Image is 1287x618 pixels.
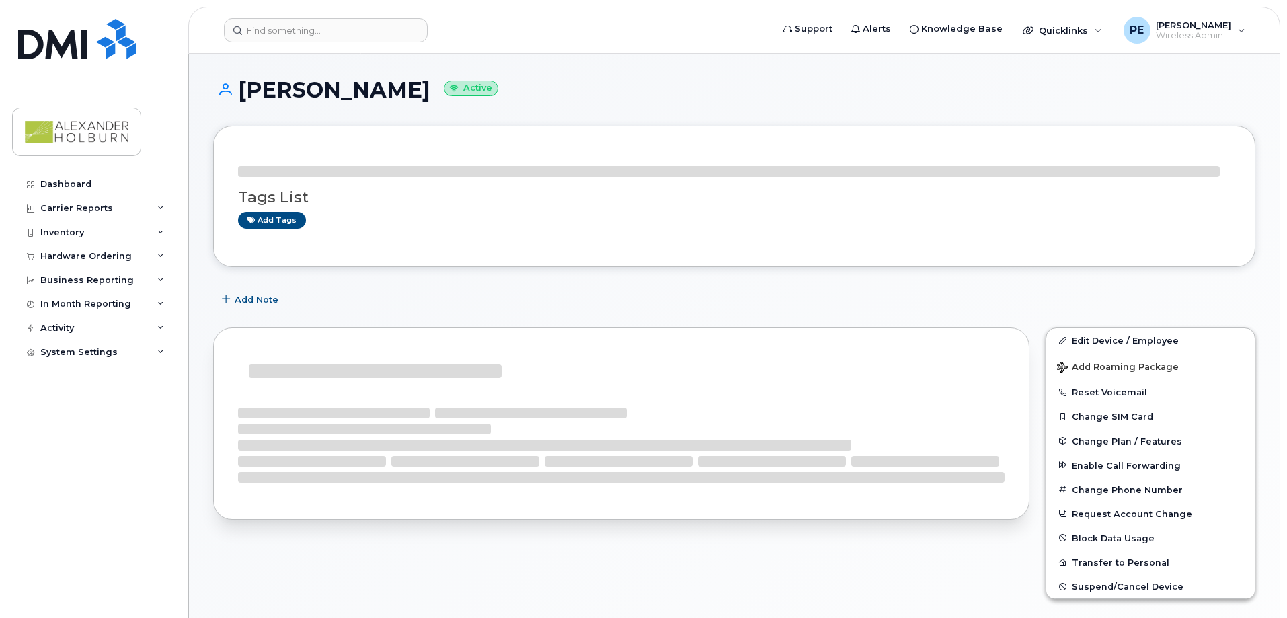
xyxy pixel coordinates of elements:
[1046,477,1255,502] button: Change Phone Number
[1046,328,1255,352] a: Edit Device / Employee
[1046,502,1255,526] button: Request Account Change
[213,78,1255,102] h1: [PERSON_NAME]
[1046,404,1255,428] button: Change SIM Card
[1046,574,1255,598] button: Suspend/Cancel Device
[1046,352,1255,380] button: Add Roaming Package
[238,212,306,229] a: Add tags
[1046,550,1255,574] button: Transfer to Personal
[1046,429,1255,453] button: Change Plan / Features
[1072,436,1182,446] span: Change Plan / Features
[1046,453,1255,477] button: Enable Call Forwarding
[1046,380,1255,404] button: Reset Voicemail
[444,81,498,96] small: Active
[1046,526,1255,550] button: Block Data Usage
[1072,582,1183,592] span: Suspend/Cancel Device
[1072,460,1181,470] span: Enable Call Forwarding
[238,189,1231,206] h3: Tags List
[1057,362,1179,375] span: Add Roaming Package
[213,287,290,311] button: Add Note
[235,293,278,306] span: Add Note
